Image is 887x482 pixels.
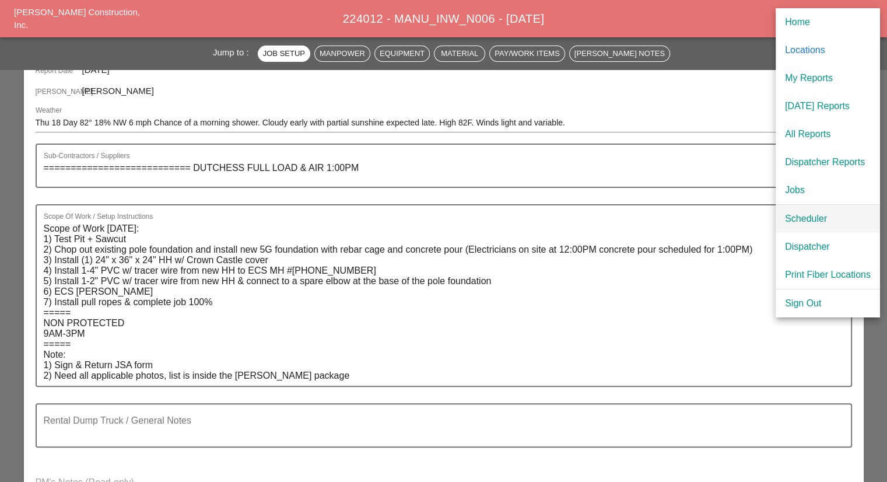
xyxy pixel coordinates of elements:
span: 224012 - MANU_INW_N006 - [DATE] [343,12,544,25]
span: [PERSON_NAME] [36,86,82,97]
button: Material [434,46,485,62]
div: Sign Out [785,296,871,310]
a: Dispatcher [776,233,880,261]
textarea: Scope Of Work / Setup Instructions [44,219,835,386]
span: Jump to : [213,47,254,57]
button: Equipment [374,46,430,62]
div: Job Setup [263,48,305,60]
div: Jobs [785,183,871,197]
a: Print Fiber Locations [776,261,880,289]
div: Home [785,15,871,29]
textarea: Rental Dump Truck / General Notes [44,418,835,446]
a: Home [776,8,880,36]
a: [DATE] Reports [776,92,880,120]
button: [PERSON_NAME] Notes [569,46,670,62]
div: Print Fiber Locations [785,268,871,282]
div: My Reports [785,71,871,85]
a: Dispatcher Reports [776,148,880,176]
div: Scheduler [785,212,871,226]
div: All Reports [785,127,871,141]
span: [DATE] [82,65,110,75]
a: [PERSON_NAME] Construction, Inc. [14,7,140,30]
a: Locations [776,36,880,64]
span: [PERSON_NAME] [82,86,154,96]
a: Scheduler [776,205,880,233]
a: Jobs [776,176,880,204]
div: [PERSON_NAME] Notes [574,48,665,60]
a: All Reports [776,120,880,148]
div: Dispatcher [785,240,871,254]
div: Locations [785,43,871,57]
button: Pay/Work Items [489,46,565,62]
button: Job Setup [258,46,310,62]
a: My Reports [776,64,880,92]
div: Pay/Work Items [495,48,559,60]
input: Weather [36,113,836,132]
div: Dispatcher Reports [785,155,871,169]
div: [DATE] Reports [785,99,871,113]
span: Report Date [36,65,82,76]
div: Material [439,48,480,60]
div: Manpower [320,48,365,60]
div: Equipment [380,48,425,60]
textarea: Sub-Contractors / Suppliers [44,159,835,187]
button: Manpower [314,46,370,62]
